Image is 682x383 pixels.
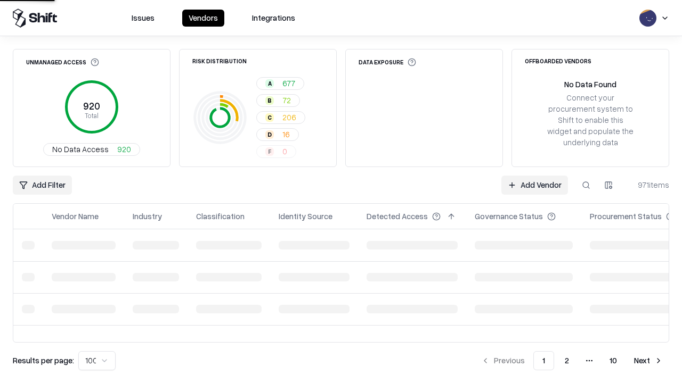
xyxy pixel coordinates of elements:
span: 72 [282,95,291,106]
span: No Data Access [52,144,109,155]
div: C [265,113,274,122]
div: Procurement Status [590,211,662,222]
div: Offboarded Vendors [525,58,591,64]
div: Data Exposure [359,58,416,66]
div: Vendor Name [52,211,99,222]
div: Governance Status [475,211,543,222]
span: 677 [282,78,295,89]
div: Identity Source [279,211,332,222]
div: 971 items [627,179,669,190]
div: A [265,79,274,88]
button: Next [628,351,669,370]
button: Integrations [246,10,302,27]
button: C206 [256,111,305,124]
div: No Data Found [564,79,616,90]
button: No Data Access920 [43,143,140,156]
div: Detected Access [367,211,428,222]
button: Vendors [182,10,224,27]
div: B [265,96,274,105]
div: Industry [133,211,162,222]
button: 2 [556,351,578,370]
button: Issues [125,10,161,27]
button: 10 [601,351,626,370]
button: A677 [256,77,304,90]
span: 16 [282,129,290,140]
a: Add Vendor [501,176,568,195]
nav: pagination [475,351,669,370]
button: B72 [256,94,300,107]
div: Classification [196,211,245,222]
div: Connect your procurement system to Shift to enable this widget and populate the underlying data [546,92,635,148]
div: Unmanaged Access [26,58,99,66]
span: 206 [282,112,296,123]
tspan: Total [85,111,99,120]
span: 920 [117,144,131,155]
div: Risk Distribution [192,58,247,64]
button: D16 [256,128,299,141]
button: 1 [533,351,554,370]
p: Results per page: [13,355,74,366]
tspan: 920 [83,100,100,112]
button: Add Filter [13,176,72,195]
div: D [265,130,274,139]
